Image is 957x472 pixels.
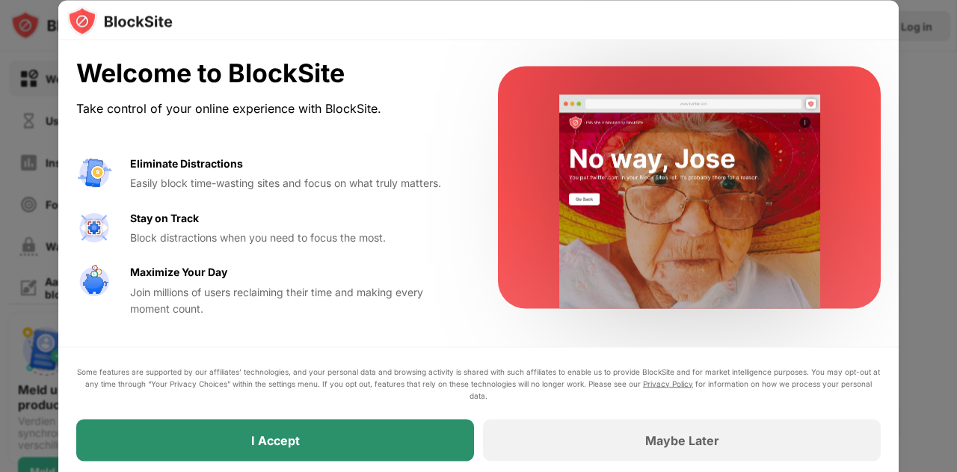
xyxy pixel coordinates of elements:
div: Welcome to BlockSite [76,58,462,89]
img: value-focus.svg [76,209,112,245]
div: Eliminate Distractions [130,155,243,171]
div: Some features are supported by our affiliates’ technologies, and your personal data and browsing ... [76,365,881,401]
div: Maximize Your Day [130,264,227,281]
img: value-safe-time.svg [76,264,112,300]
div: Block distractions when you need to focus the most. [130,229,462,245]
img: logo-blocksite.svg [67,6,173,36]
div: Easily block time-wasting sites and focus on what truly matters. [130,175,462,191]
img: value-avoid-distractions.svg [76,155,112,191]
div: Take control of your online experience with BlockSite. [76,97,462,119]
div: Stay on Track [130,209,199,226]
a: Privacy Policy [643,378,693,387]
div: I Accept [251,432,300,447]
div: Join millions of users reclaiming their time and making every moment count. [130,283,462,317]
div: Maybe Later [645,432,719,447]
